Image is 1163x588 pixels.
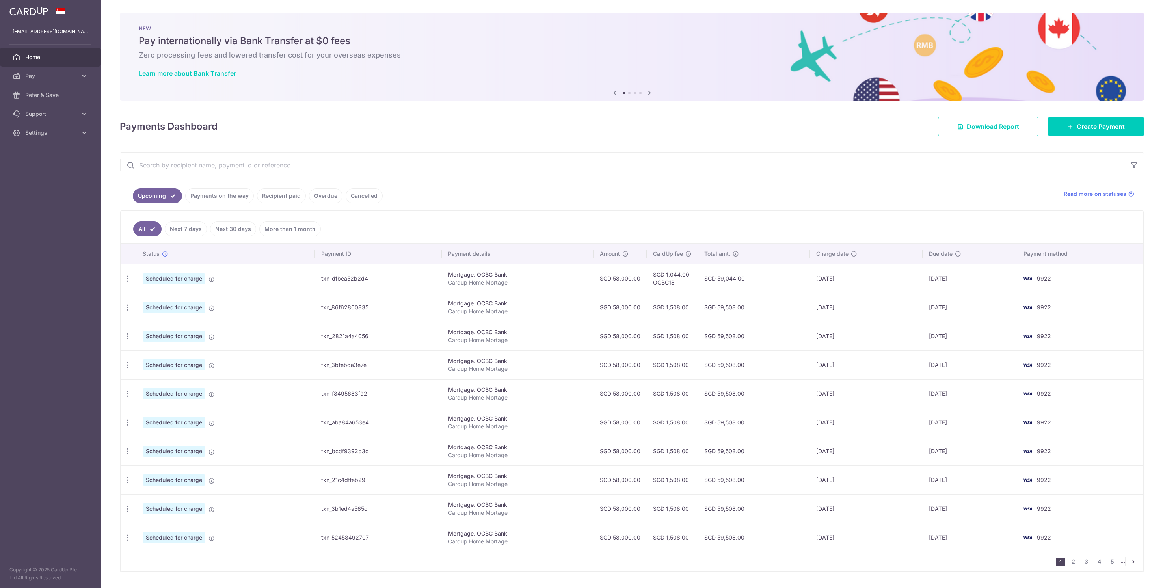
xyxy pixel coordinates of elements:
span: Scheduled for charge [143,331,205,342]
span: 9922 [1037,534,1051,541]
span: Home [25,53,77,61]
td: txn_aba84a653e4 [315,408,442,437]
span: 9922 [1037,448,1051,454]
td: SGD 59,044.00 [698,264,810,293]
td: [DATE] [810,408,923,437]
th: Payment ID [315,244,442,264]
td: [DATE] [810,465,923,494]
td: SGD 59,508.00 [698,379,810,408]
img: Bank Card [1020,418,1035,427]
span: Total amt. [704,250,730,258]
td: SGD 1,508.00 [647,293,698,322]
li: ... [1120,557,1126,566]
td: SGD 1,508.00 [647,523,698,552]
td: [DATE] [810,264,923,293]
p: NEW [139,25,1125,32]
td: [DATE] [923,465,1017,494]
div: Mortgage. OCBC Bank [448,386,587,394]
td: txn_dfbea52b2d4 [315,264,442,293]
a: Read more on statuses [1064,190,1134,198]
span: Scheduled for charge [143,474,205,486]
div: Mortgage. OCBC Bank [448,415,587,422]
a: All [133,221,162,236]
div: Mortgage. OCBC Bank [448,300,587,307]
td: [DATE] [923,350,1017,379]
td: SGD 1,508.00 [647,437,698,465]
td: SGD 58,000.00 [594,465,647,494]
td: [DATE] [923,379,1017,408]
p: Cardup Home Mortage [448,422,587,430]
img: CardUp [9,6,48,16]
a: Payments on the way [185,188,254,203]
td: SGD 58,000.00 [594,408,647,437]
a: 4 [1094,557,1104,566]
span: Refer & Save [25,91,77,99]
span: Pay [25,72,77,80]
span: Scheduled for charge [143,446,205,457]
span: 9922 [1037,304,1051,311]
td: SGD 59,508.00 [698,494,810,523]
td: SGD 59,508.00 [698,293,810,322]
span: Read more on statuses [1064,190,1126,198]
td: [DATE] [923,264,1017,293]
h4: Payments Dashboard [120,119,218,134]
td: SGD 58,000.00 [594,437,647,465]
span: Amount [600,250,620,258]
img: Bank Card [1020,389,1035,398]
td: [DATE] [810,379,923,408]
iframe: Opens a widget where you can find more information [1113,564,1155,584]
span: Scheduled for charge [143,302,205,313]
span: 9922 [1037,361,1051,368]
td: SGD 1,044.00 OCBC18 [647,264,698,293]
div: Mortgage. OCBC Bank [448,357,587,365]
span: Scheduled for charge [143,388,205,399]
td: [DATE] [810,322,923,350]
td: SGD 59,508.00 [698,437,810,465]
td: SGD 58,000.00 [594,322,647,350]
td: txn_86f62800835 [315,293,442,322]
a: Overdue [309,188,342,203]
td: SGD 1,508.00 [647,322,698,350]
span: Scheduled for charge [143,532,205,543]
p: [EMAIL_ADDRESS][DOMAIN_NAME] [13,28,88,35]
div: Mortgage. OCBC Bank [448,328,587,336]
td: [DATE] [923,523,1017,552]
div: Mortgage. OCBC Bank [448,472,587,480]
a: Cancelled [346,188,383,203]
td: SGD 58,000.00 [594,350,647,379]
span: CardUp fee [653,250,683,258]
td: SGD 59,508.00 [698,523,810,552]
p: Cardup Home Mortage [448,307,587,315]
td: SGD 1,508.00 [647,465,698,494]
p: Cardup Home Mortage [448,365,587,373]
td: SGD 59,508.00 [698,350,810,379]
td: SGD 1,508.00 [647,350,698,379]
td: SGD 58,000.00 [594,293,647,322]
td: txn_f8495683f92 [315,379,442,408]
a: More than 1 month [259,221,321,236]
div: Mortgage. OCBC Bank [448,443,587,451]
span: 9922 [1037,505,1051,512]
span: Create Payment [1077,122,1125,131]
span: 9922 [1037,333,1051,339]
span: 9922 [1037,275,1051,282]
a: Next 7 days [165,221,207,236]
td: SGD 1,508.00 [647,408,698,437]
td: SGD 58,000.00 [594,494,647,523]
span: 9922 [1037,390,1051,397]
td: [DATE] [923,494,1017,523]
div: Mortgage. OCBC Bank [448,530,587,538]
p: Cardup Home Mortage [448,279,587,287]
span: Scheduled for charge [143,273,205,284]
td: [DATE] [810,350,923,379]
a: 2 [1068,557,1078,566]
input: Search by recipient name, payment id or reference [120,153,1125,178]
td: SGD 58,000.00 [594,523,647,552]
span: Scheduled for charge [143,359,205,370]
span: Charge date [816,250,849,258]
td: SGD 59,508.00 [698,465,810,494]
td: txn_2821a4a4056 [315,322,442,350]
td: SGD 58,000.00 [594,264,647,293]
img: Bank transfer banner [120,13,1144,101]
td: txn_52458492707 [315,523,442,552]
